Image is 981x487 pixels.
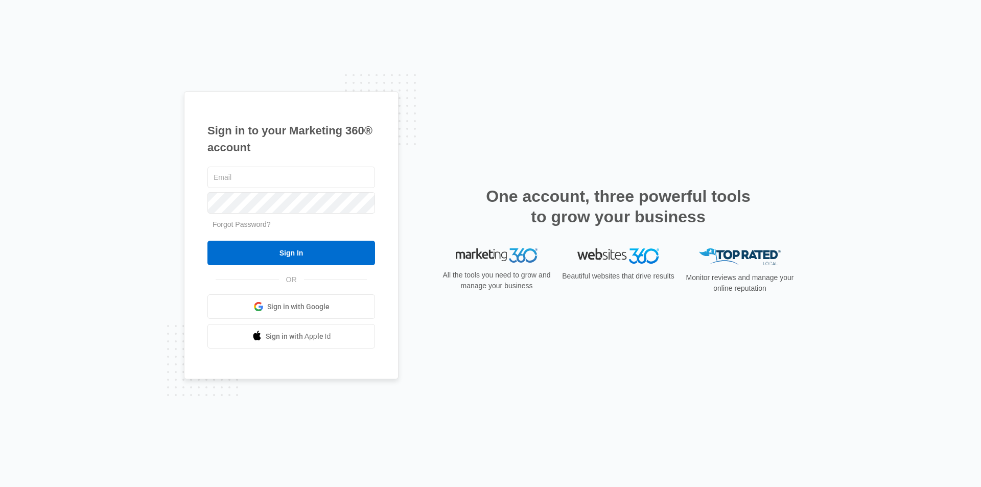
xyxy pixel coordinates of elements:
[207,324,375,349] a: Sign in with Apple Id
[577,248,659,263] img: Websites 360
[207,241,375,265] input: Sign In
[266,331,331,342] span: Sign in with Apple Id
[267,302,330,312] span: Sign in with Google
[279,274,304,285] span: OR
[207,167,375,188] input: Email
[439,270,554,291] p: All the tools you need to grow and manage your business
[213,220,271,228] a: Forgot Password?
[483,186,754,227] h2: One account, three powerful tools to grow your business
[207,122,375,156] h1: Sign in to your Marketing 360® account
[456,248,538,263] img: Marketing 360
[699,248,781,265] img: Top Rated Local
[207,294,375,319] a: Sign in with Google
[683,272,797,294] p: Monitor reviews and manage your online reputation
[561,271,675,282] p: Beautiful websites that drive results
